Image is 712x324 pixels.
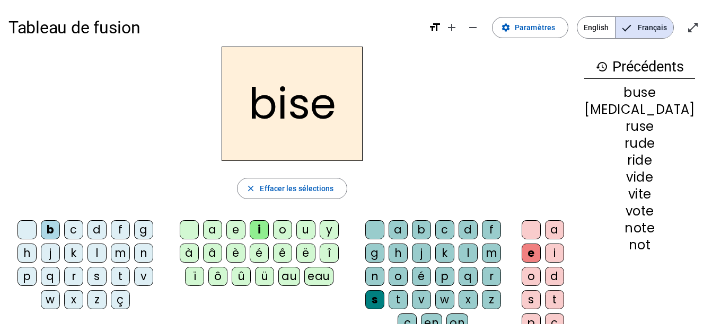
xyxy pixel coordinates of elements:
h2: bise [222,47,363,161]
button: Entrer en plein écran [682,17,704,38]
div: ô [208,267,227,286]
div: ï [185,267,204,286]
div: d [87,220,107,239]
div: w [435,290,454,309]
div: o [273,220,292,239]
div: s [522,290,541,309]
div: f [111,220,130,239]
div: n [134,244,153,263]
div: î [320,244,339,263]
div: x [64,290,83,309]
div: g [365,244,384,263]
mat-icon: history [595,60,608,73]
div: s [87,267,107,286]
span: Français [616,17,673,38]
div: o [522,267,541,286]
div: p [17,267,37,286]
div: l [459,244,478,263]
div: s [365,290,384,309]
mat-button-toggle-group: Language selection [577,16,674,39]
div: h [17,244,37,263]
span: English [577,17,615,38]
div: p [435,267,454,286]
div: [MEDICAL_DATA] [584,103,695,116]
div: ç [111,290,130,309]
div: j [41,244,60,263]
div: w [41,290,60,309]
mat-icon: settings [501,23,511,32]
div: ê [273,244,292,263]
mat-icon: open_in_full [687,21,699,34]
div: vite [584,188,695,201]
div: q [41,267,60,286]
div: é [250,244,269,263]
button: Augmenter la taille de la police [441,17,462,38]
div: c [64,220,83,239]
div: a [389,220,408,239]
div: l [87,244,107,263]
div: k [64,244,83,263]
div: i [250,220,269,239]
div: i [545,244,564,263]
span: Paramètres [515,21,555,34]
div: y [320,220,339,239]
div: û [232,267,251,286]
div: buse [584,86,695,99]
div: r [64,267,83,286]
div: t [389,290,408,309]
h1: Tableau de fusion [8,11,420,44]
div: z [482,290,501,309]
div: v [412,290,431,309]
div: b [412,220,431,239]
button: Paramètres [492,17,568,38]
mat-icon: format_size [428,21,441,34]
div: vide [584,171,695,184]
div: è [226,244,245,263]
div: c [435,220,454,239]
mat-icon: remove [467,21,479,34]
div: m [111,244,130,263]
button: Effacer les sélections [237,178,347,199]
div: a [203,220,222,239]
div: z [87,290,107,309]
div: ruse [584,120,695,133]
div: r [482,267,501,286]
div: â [203,244,222,263]
mat-icon: close [246,184,256,193]
div: f [482,220,501,239]
span: Effacer les sélections [260,182,333,195]
button: Diminuer la taille de la police [462,17,484,38]
div: t [111,267,130,286]
div: k [435,244,454,263]
div: à [180,244,199,263]
div: au [278,267,300,286]
div: o [389,267,408,286]
div: e [522,244,541,263]
div: ü [255,267,274,286]
div: rude [584,137,695,150]
div: eau [304,267,333,286]
div: not [584,239,695,251]
mat-icon: add [445,21,458,34]
div: h [389,244,408,263]
div: d [459,220,478,239]
div: j [412,244,431,263]
div: a [545,220,564,239]
div: ride [584,154,695,167]
div: x [459,290,478,309]
div: d [545,267,564,286]
div: q [459,267,478,286]
div: b [41,220,60,239]
div: g [134,220,153,239]
div: vote [584,205,695,218]
div: n [365,267,384,286]
div: v [134,267,153,286]
div: m [482,244,501,263]
div: note [584,222,695,235]
h3: Précédents [584,55,695,79]
div: é [412,267,431,286]
div: u [296,220,315,239]
div: e [226,220,245,239]
div: ë [296,244,315,263]
div: t [545,290,564,309]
